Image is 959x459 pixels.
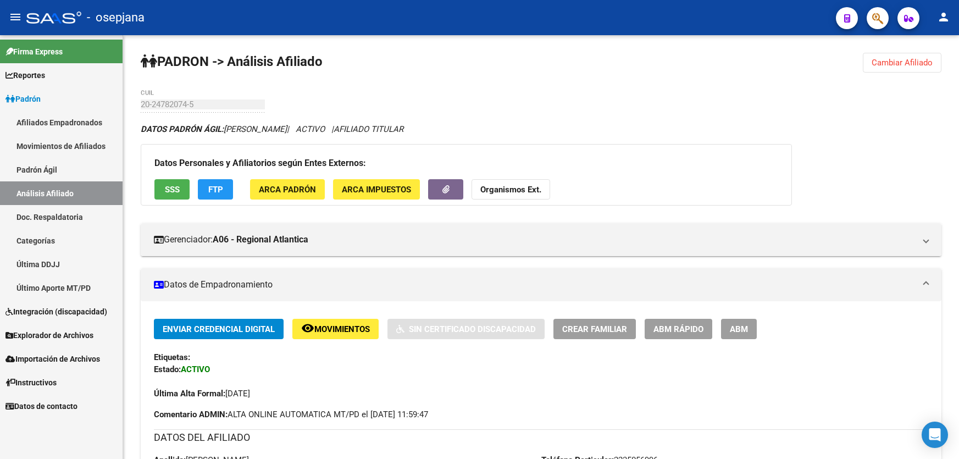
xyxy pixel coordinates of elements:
h3: Datos Personales y Afiliatorios según Entes Externos: [154,156,778,171]
span: [DATE] [154,389,250,399]
span: FTP [208,185,223,195]
span: Crear Familiar [562,324,627,334]
button: ARCA Impuestos [333,179,420,200]
span: AFILIADO TITULAR [334,124,403,134]
mat-icon: remove_red_eye [301,322,314,335]
span: Sin Certificado Discapacidad [409,324,536,334]
span: Cambiar Afiliado [872,58,933,68]
strong: Etiquetas: [154,352,190,362]
strong: Estado: [154,364,181,374]
strong: Comentario ADMIN: [154,410,228,419]
span: Movimientos [314,324,370,334]
mat-expansion-panel-header: Gerenciador:A06 - Regional Atlantica [141,223,941,256]
button: Movimientos [292,319,379,339]
span: ABM [730,324,748,334]
button: FTP [198,179,233,200]
i: | ACTIVO | [141,124,403,134]
strong: A06 - Regional Atlantica [213,234,308,246]
span: SSS [165,185,180,195]
span: Enviar Credencial Digital [163,324,275,334]
h3: DATOS DEL AFILIADO [154,430,928,445]
button: ABM [721,319,757,339]
mat-expansion-panel-header: Datos de Empadronamiento [141,268,941,301]
span: [PERSON_NAME] [141,124,287,134]
button: Organismos Ext. [472,179,550,200]
span: Explorador de Archivos [5,329,93,341]
span: Datos de contacto [5,400,77,412]
span: ARCA Padrón [259,185,316,195]
mat-icon: menu [9,10,22,24]
button: ABM Rápido [645,319,712,339]
strong: Última Alta Formal: [154,389,225,399]
button: Crear Familiar [553,319,636,339]
button: SSS [154,179,190,200]
span: ARCA Impuestos [342,185,411,195]
span: Importación de Archivos [5,353,100,365]
button: Cambiar Afiliado [863,53,941,73]
span: ALTA ONLINE AUTOMATICA MT/PD el [DATE] 11:59:47 [154,408,428,421]
strong: DATOS PADRÓN ÁGIL: [141,124,224,134]
span: - osepjana [87,5,145,30]
span: Integración (discapacidad) [5,306,107,318]
strong: ACTIVO [181,364,210,374]
mat-panel-title: Datos de Empadronamiento [154,279,915,291]
span: Padrón [5,93,41,105]
span: ABM Rápido [653,324,703,334]
strong: Organismos Ext. [480,185,541,195]
mat-icon: person [937,10,950,24]
div: Open Intercom Messenger [922,422,948,448]
button: Enviar Credencial Digital [154,319,284,339]
button: Sin Certificado Discapacidad [387,319,545,339]
span: Firma Express [5,46,63,58]
span: Instructivos [5,377,57,389]
mat-panel-title: Gerenciador: [154,234,915,246]
span: Reportes [5,69,45,81]
button: ARCA Padrón [250,179,325,200]
strong: PADRON -> Análisis Afiliado [141,54,323,69]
